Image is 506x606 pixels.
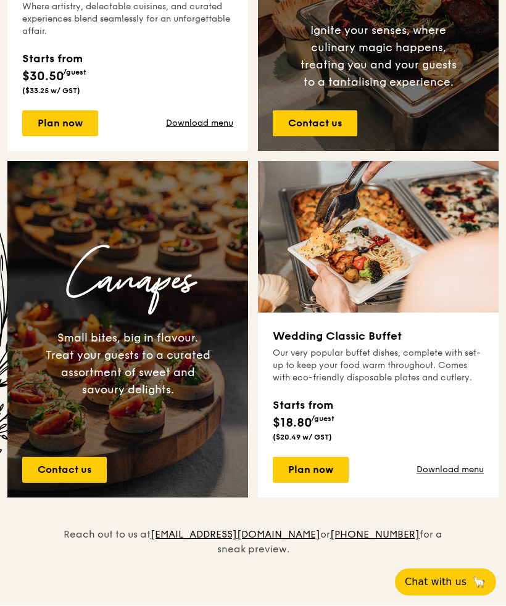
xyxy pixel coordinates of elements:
div: Starts from [273,397,334,414]
div: ($33.25 w/ GST) [22,86,86,96]
a: [EMAIL_ADDRESS][DOMAIN_NAME] [151,529,320,541]
div: Reach out to us at or for a sneak preview. [56,498,450,557]
a: Plan now [22,111,98,137]
span: 🦙 [471,575,486,590]
a: Contact us [22,457,107,483]
div: $30.50 [22,51,86,86]
div: ($20.49 w/ GST) [273,433,334,443]
div: Starts from [22,51,86,68]
span: /guest [311,415,334,424]
a: Contact us [273,111,357,137]
span: /guest [63,68,86,77]
div: Where artistry, delectable cuisines, and curated experiences blend seamlessly for an unforgettabl... [22,1,233,38]
a: Plan now [273,457,349,483]
div: Small bites, big in flavour. Treat your guests to a curated assortment of sweet and savoury delig... [45,330,210,399]
div: $18.80 [273,397,334,433]
a: Download menu [417,464,484,477]
h3: Wedding Classic Buffet [273,328,484,345]
div: Ignite your senses, where culinary magic happens, treating you and your guests to a tantalising e... [296,22,461,91]
span: Chat with us [405,575,467,590]
h3: Canapes [17,242,238,320]
a: Download menu [166,118,233,130]
div: Our very popular buffet dishes, complete with set-up to keep your food warm throughout. Comes wit... [273,348,484,385]
button: Chat with us🦙 [395,569,496,596]
a: [PHONE_NUMBER] [330,529,420,541]
img: grain-wedding-classic-buffet-thumbnail.jpg [258,162,499,313]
